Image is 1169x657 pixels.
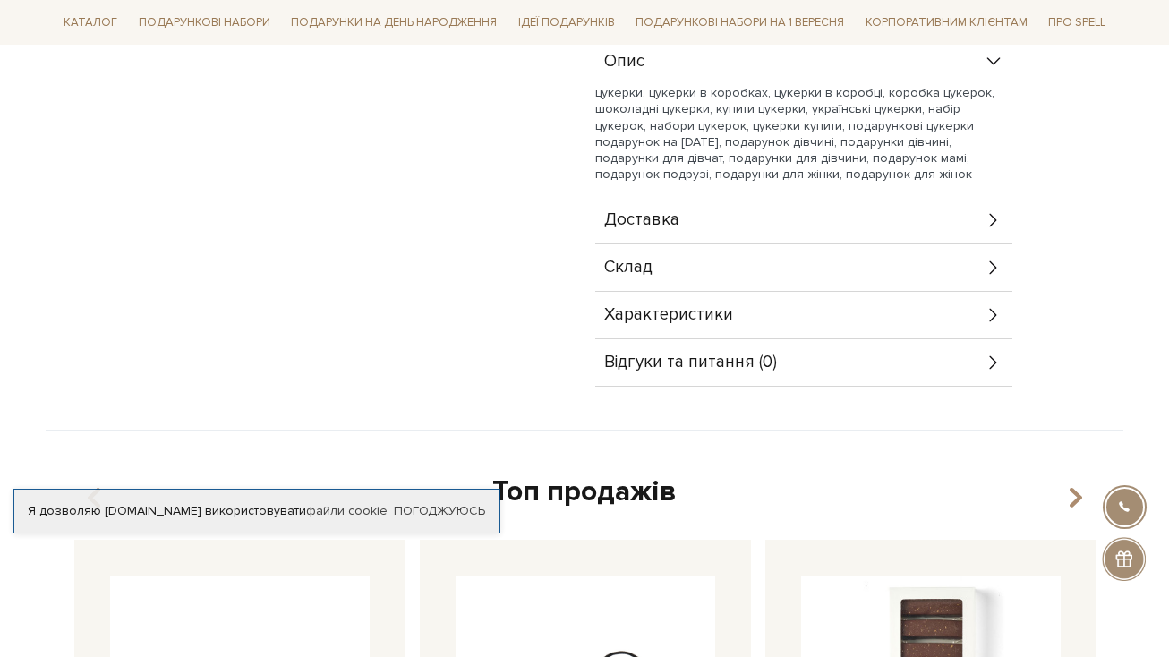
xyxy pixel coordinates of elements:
[604,212,679,228] span: Доставка
[604,354,777,371] span: Відгуки та питання (0)
[56,9,124,37] a: Каталог
[858,7,1035,38] a: Корпоративним клієнтам
[1041,9,1113,37] a: Про Spell
[604,307,733,323] span: Характеристики
[306,503,388,518] a: файли cookie
[604,260,653,276] span: Склад
[628,7,851,38] a: Подарункові набори на 1 Вересня
[14,503,499,519] div: Я дозволяю [DOMAIN_NAME] використовувати
[284,9,504,37] a: Подарунки на День народження
[595,85,1012,183] p: цукерки, цукерки в коробках, цукерки в коробці, коробка цукерок, шоколадні цукерки, купити цукерк...
[604,54,644,70] span: Опис
[394,503,485,519] a: Погоджуюсь
[511,9,622,37] a: Ідеї подарунків
[132,9,277,37] a: Подарункові набори
[67,474,1102,511] div: Топ продажів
